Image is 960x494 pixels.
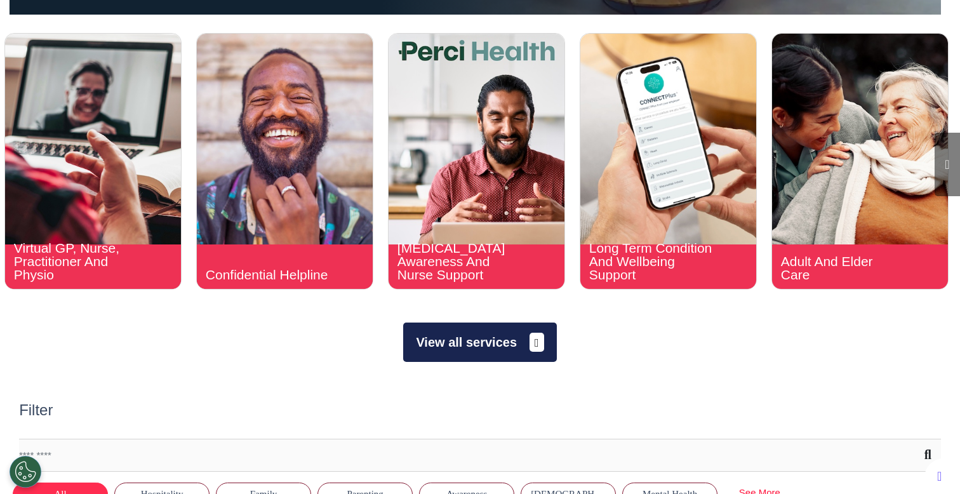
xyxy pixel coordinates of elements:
button: View all services [403,323,556,362]
div: Confidential Helpline [206,268,329,281]
h2: Filter [19,401,53,420]
div: Long Term Condition And Wellbeing Support [589,241,712,281]
div: Virtual GP, Nurse, Practitioner And Physio [14,241,137,281]
div: Adult And Elder Care [781,255,904,281]
button: Open Preferences [10,456,41,488]
div: [MEDICAL_DATA] Awareness And Nurse Support [397,241,521,281]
